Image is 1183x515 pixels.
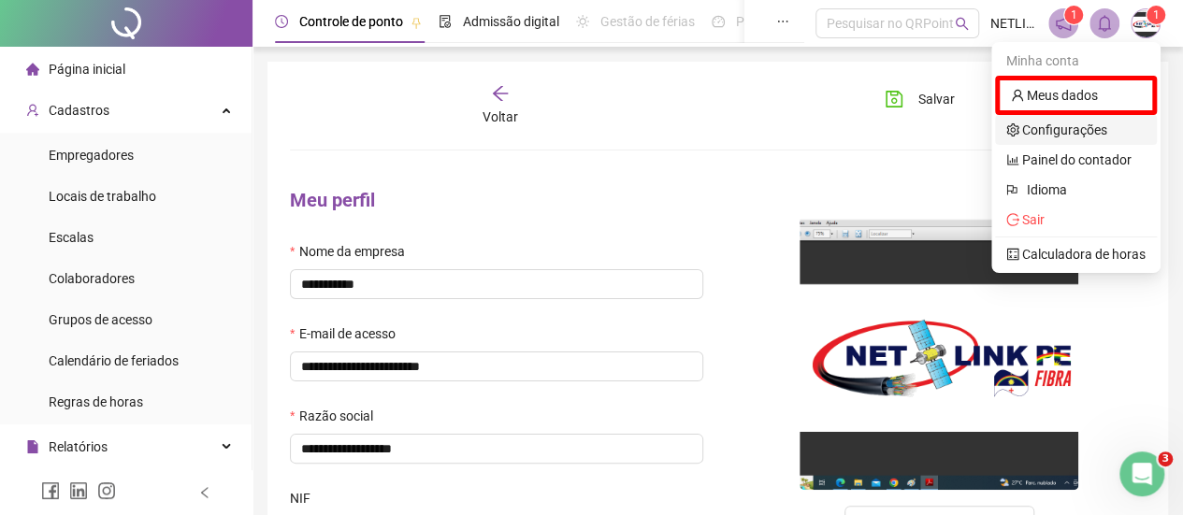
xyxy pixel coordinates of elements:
[290,241,416,262] label: Nome da empresa
[1119,451,1164,496] iframe: Intercom live chat
[1027,179,1134,200] span: Idioma
[49,103,109,118] span: Cadastros
[918,89,955,109] span: Salvar
[198,486,211,499] span: left
[1064,6,1083,24] sup: 1
[990,13,1037,34] span: NETLINK PE
[26,63,39,76] span: home
[290,323,407,344] label: E-mail de acesso
[275,15,288,28] span: clock-circle
[290,187,703,213] h4: Meu perfil
[600,14,695,29] span: Gestão de férias
[49,189,156,204] span: Locais de trabalho
[1153,8,1160,21] span: 1
[995,46,1157,76] div: Minha conta
[463,14,559,29] span: Admissão digital
[49,312,152,327] span: Grupos de acesso
[712,15,725,28] span: dashboard
[955,17,969,31] span: search
[290,488,323,508] label: NIF
[1132,9,1160,37] img: 83108
[26,104,39,117] span: user-add
[26,440,39,453] span: file
[1006,247,1146,262] a: calculator Calculadora de horas
[1158,451,1173,466] span: 3
[41,481,60,500] span: facebook
[1006,152,1132,167] a: bar-chart Painel do contador
[69,481,88,500] span: linkedin
[1055,15,1072,32] span: notification
[439,15,452,28] span: file-done
[290,406,384,426] label: Razão social
[1006,122,1107,137] a: setting Configurações
[97,481,116,500] span: instagram
[411,17,422,28] span: pushpin
[1006,213,1019,226] span: logout
[49,62,125,77] span: Página inicial
[776,15,789,28] span: ellipsis
[576,15,589,28] span: sun
[736,14,809,29] span: Painel do DP
[885,90,903,108] span: save
[49,148,134,163] span: Empregadores
[49,394,143,409] span: Regras de horas
[1096,15,1113,32] span: bell
[800,211,1078,490] img: 83108
[871,84,969,114] button: Salvar
[49,353,179,368] span: Calendário de feriados
[483,109,518,124] span: Voltar
[1011,88,1098,103] a: user Meus dados
[49,439,108,454] span: Relatórios
[1022,212,1045,227] span: Sair
[49,230,94,245] span: Escalas
[1006,179,1019,200] span: flag
[299,14,403,29] span: Controle de ponto
[1147,6,1165,24] sup: Atualize o seu contato no menu Meus Dados
[1071,8,1077,21] span: 1
[49,271,135,286] span: Colaboradores
[491,84,510,103] span: arrow-left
